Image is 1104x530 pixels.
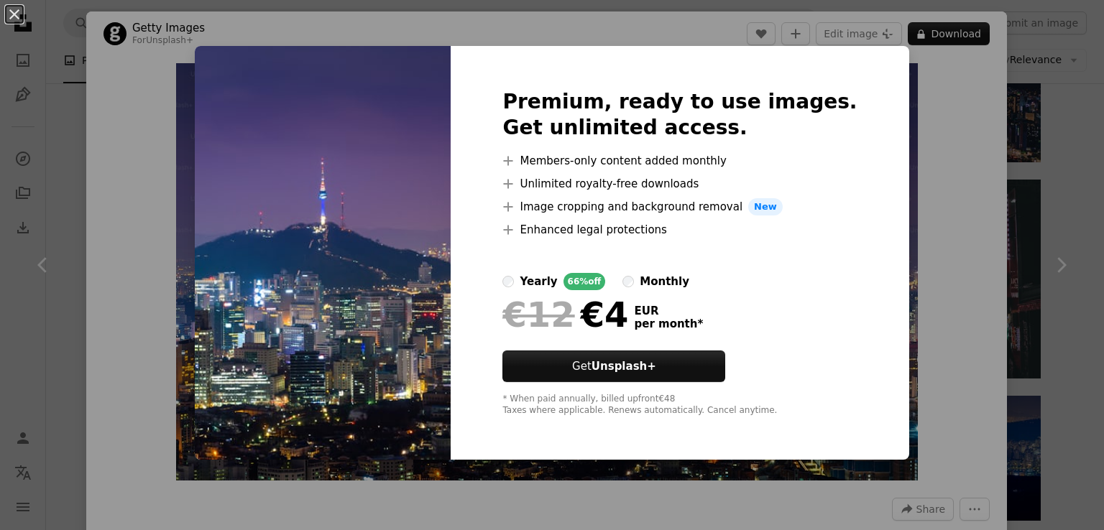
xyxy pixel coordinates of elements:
strong: Unsplash+ [592,360,656,373]
div: 66% off [563,273,606,290]
span: per month * [634,317,703,330]
li: Image cropping and background removal [502,198,857,215]
input: monthly [622,276,634,287]
div: yearly [520,273,557,290]
span: New [748,198,783,215]
span: EUR [634,304,703,317]
div: €4 [502,296,628,333]
input: yearly66%off [502,276,514,287]
button: GetUnsplash+ [502,350,725,382]
span: €12 [502,296,574,333]
li: Unlimited royalty-free downloads [502,175,857,192]
li: Members-only content added monthly [502,152,857,169]
img: premium_photo-1661936414165-3039a8d906f9 [195,46,451,460]
div: * When paid annually, billed upfront €48 Taxes where applicable. Renews automatically. Cancel any... [502,394,857,417]
h2: Premium, ready to use images. Get unlimited access. [502,89,857,141]
li: Enhanced legal protections [502,221,857,238]
div: monthly [640,273,689,290]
